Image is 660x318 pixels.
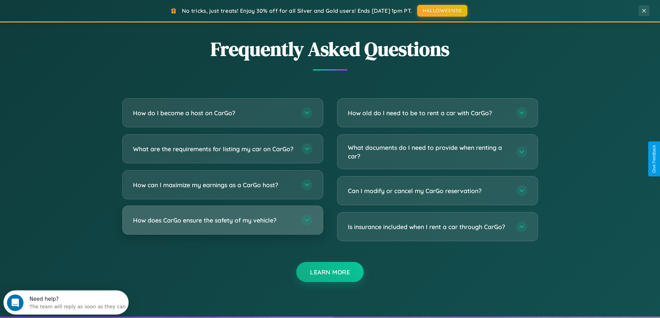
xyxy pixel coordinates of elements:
[133,181,294,189] h3: How can I maximize my earnings as a CarGo host?
[122,36,538,62] h2: Frequently Asked Questions
[133,216,294,225] h3: How does CarGo ensure the safety of my vehicle?
[133,145,294,153] h3: What are the requirements for listing my car on CarGo?
[26,6,122,11] div: Need help?
[348,109,509,117] h3: How old do I need to be to rent a car with CarGo?
[348,222,509,231] h3: Is insurance included when I rent a car through CarGo?
[348,143,509,160] h3: What documents do I need to provide when renting a car?
[417,5,467,17] button: HALLOWEEN30
[7,294,24,311] iframe: Intercom live chat
[652,145,657,173] div: Give Feedback
[3,3,129,22] div: Open Intercom Messenger
[133,109,294,117] h3: How do I become a host on CarGo?
[296,262,364,282] button: Learn More
[3,290,129,315] iframe: Intercom live chat discovery launcher
[26,11,122,19] div: The team will reply as soon as they can
[182,7,412,14] span: No tricks, just treats! Enjoy 30% off for all Silver and Gold users! Ends [DATE] 1pm PT.
[348,187,509,195] h3: Can I modify or cancel my CarGo reservation?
